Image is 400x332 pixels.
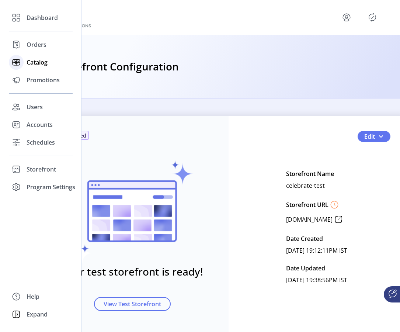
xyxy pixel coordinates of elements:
[286,274,347,286] p: [DATE] 19:38:56PM IST
[286,168,334,180] p: Storefront Name
[27,58,48,67] span: Catalog
[62,264,203,279] h3: Your test storefront is ready!
[27,120,53,129] span: Accounts
[366,11,378,23] button: Publisher Panel
[27,165,56,174] span: Storefront
[364,132,375,141] span: Edit
[27,292,39,301] span: Help
[56,59,179,75] h3: Storefront Configuration
[286,200,328,209] p: Storefront URL
[94,297,171,311] button: View Test Storefront
[27,13,58,22] span: Dashboard
[27,183,75,191] span: Program Settings
[27,76,60,84] span: Promotions
[27,310,48,319] span: Expand
[286,180,325,191] p: celebrate-test
[286,245,347,256] p: [DATE] 19:12:11PM IST
[341,11,352,23] button: menu
[286,215,333,224] p: [DOMAIN_NAME]
[286,233,323,245] p: Date Created
[286,262,325,274] p: Date Updated
[104,300,161,308] span: View Test Storefront
[27,103,43,111] span: Users
[27,138,55,147] span: Schedules
[27,40,46,49] span: Orders
[358,131,390,142] button: Edit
